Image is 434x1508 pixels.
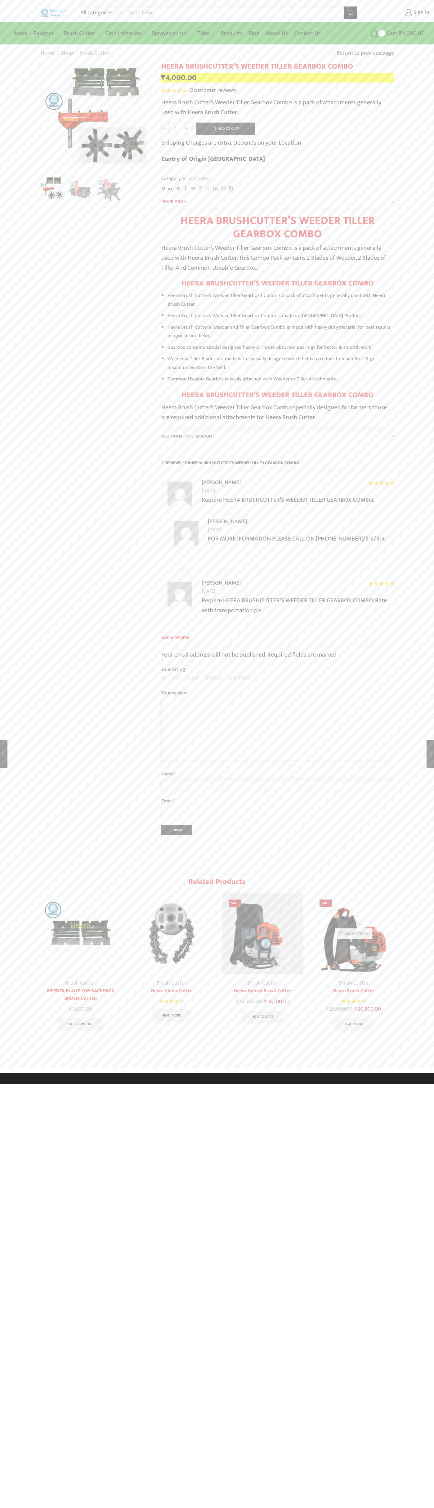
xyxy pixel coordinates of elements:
input: Product quantity [169,123,183,134]
div: Rated 5.00 out of 5 [161,88,186,93]
h2: 2 reviews for [161,460,394,471]
time: [DATE] [208,526,394,534]
p: Require HEERA BRUSHCUTTER’S WEEDER TILLER GEARBOX COMBO. [202,495,394,505]
span: ₹ [69,1004,72,1014]
div: Rated 4.50 out of 5 [159,998,184,1005]
span: HEERA BRUSHCUTTER’S WEEDER TILLER GEARBOX COMBO [190,459,299,466]
li: 3 / 3 [96,177,122,202]
bdi: 4,000.00 [399,29,425,38]
h2: HEERA BRUSHCUTTER’S WEEDER TILLER GEARBOX COMBO [161,279,394,288]
a: (2customer reviews) [189,87,237,95]
div: Rated 5 out of 5 [369,581,394,586]
li: Heera Brush Cutter’s Weeder Tiller Gearbox Combo is a pack of attachments generally used with Hee... [168,291,394,309]
a: 13 [96,177,122,203]
a: Brush Cutter [247,978,278,988]
a: About Us [262,26,291,41]
p: Heera Brush Cutter’s Weeder Tiller Gearbox Combo is a pack of attachments generally used with Hee... [161,97,394,117]
span: Rated out of 5 [369,481,394,485]
div: 4 / 5 [310,890,398,1034]
label: Your rating [161,666,394,673]
span: Cart [385,29,397,38]
input: Search for... [126,7,344,19]
a: Heera Brush Cutter [313,987,394,995]
a: Brush Cutter [338,978,369,988]
a: Filter [194,26,218,41]
p: Heera Brush Cutter’s Weeder Tiller Gearbox Combo specially designed for farmers those are require... [161,402,394,422]
a: 5 of 5 stars [228,675,250,681]
a: Brush Cutter [79,49,110,57]
a: Contact Us [291,26,324,41]
a: Drip Irrigation [103,26,149,41]
bdi: 23,500.00 [326,1004,352,1014]
li: Heera Brush Cutter’s Weeder and Tiller Gearbox Combo is made with heavy-duty material for best re... [168,323,394,340]
a: Raingun [30,26,61,41]
label: Name [161,770,394,778]
time: [DATE] [202,487,394,495]
time: [DATE] [202,587,394,595]
span: ₹ [161,71,165,84]
span: Category: [161,175,210,182]
strong: [PERSON_NAME] [202,578,241,587]
a: Brush Cutter [182,174,210,182]
a: Home [40,49,55,57]
img: WEEDER [96,177,122,203]
strong: [PERSON_NAME] [202,478,241,487]
a: Blog [246,26,262,41]
a: Products [218,26,246,41]
a: Heera Hybrid Brush Cutter [222,987,303,995]
a: Read more about “Heera Brush Cutter” [335,1018,373,1030]
span: ₹ [236,997,239,1006]
a: Sprayer pump [149,26,194,41]
span: Sale [320,900,332,907]
a: Brush Cutter [156,978,187,988]
span: Rated out of 5 [159,998,181,1005]
a: Add to cart: “Heera Hybrid Brush Cutter” [242,1011,283,1023]
bdi: 4,000.00 [161,71,197,84]
a: 1 Cart ₹4,000.00 [363,28,425,39]
a: Return to previous page [337,49,394,57]
h3: HEERA BRUSHCUTTER’S WEEDER TILLER GEARBOX COMBO [161,391,394,400]
span: 2 [161,88,188,93]
h1: HEERA BRUSHCUTTER’S WEEDER TILLER GEARBOX COMBO [161,214,394,241]
a: WEEDER BLADE FOR BACKPACK BRUSH CUTTER [40,987,121,1002]
div: Rated 4.55 out of 5 [341,998,366,1005]
a: Shop [61,49,74,57]
span: ₹ [264,997,267,1006]
img: Heera Brush Cutter [313,893,394,974]
img: Heera Brush Cutter’s Weeder Tiller Gearbox Combo [39,176,65,202]
div: 1 / 5 [37,890,125,1034]
b: Cuntry of Origin [GEOGRAPHIC_DATA] [161,154,265,164]
li: Weeder & Tiller Blades are made with specially designed which helps to reduce human effort & get ... [168,354,394,372]
input: Submit [161,825,193,835]
button: Add to cart [196,123,255,135]
bdi: 20,500.00 [355,1004,381,1014]
label: Email [161,797,394,805]
bdi: 28,500.00 [236,997,262,1006]
a: Read more about “Heera Chain Cutter” [153,1009,190,1022]
div: 2 / 5 [128,890,216,1026]
p: Out of stock [335,928,372,939]
label: Your review [161,689,394,697]
a: Brush Cutter [65,978,96,988]
span: Add a review [161,635,394,646]
p: Shipping Charges are extra, Depends on your Location [161,138,301,148]
img: Heera Hybrid Brush Cutter [222,893,303,974]
span: 1 [378,30,385,36]
img: Heera Chain Cutter [131,893,212,974]
bdi: 1,000.00 [69,1004,92,1014]
button: Search button [344,7,357,19]
img: Weeder Blade For Brush Cutter [40,893,121,974]
span: Description [161,198,186,205]
span: Sale [229,900,241,907]
a: Home [9,26,30,41]
span: Rated out of 5 [341,998,364,1005]
div: 1 / 3 [40,62,152,174]
strong: [PERSON_NAME] [208,517,247,526]
li: Gearbox contents special designed heavy & Thrust Absorber Bearings for better & smooth work. [168,343,394,352]
h1: HEERA BRUSHCUTTER’S WEEDER TILLER GEARBOX COMBO [161,62,394,71]
span: Share: [161,185,175,192]
nav: Breadcrumb [40,49,110,57]
a: Additional information [161,429,394,444]
span: 2 [191,86,194,95]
